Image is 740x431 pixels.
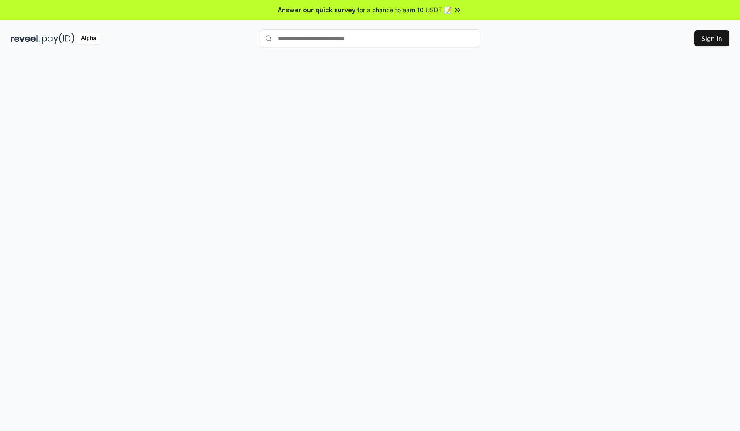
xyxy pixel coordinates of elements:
[76,33,101,44] div: Alpha
[694,30,729,46] button: Sign In
[278,5,355,15] span: Answer our quick survey
[42,33,74,44] img: pay_id
[357,5,451,15] span: for a chance to earn 10 USDT 📝
[11,33,40,44] img: reveel_dark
